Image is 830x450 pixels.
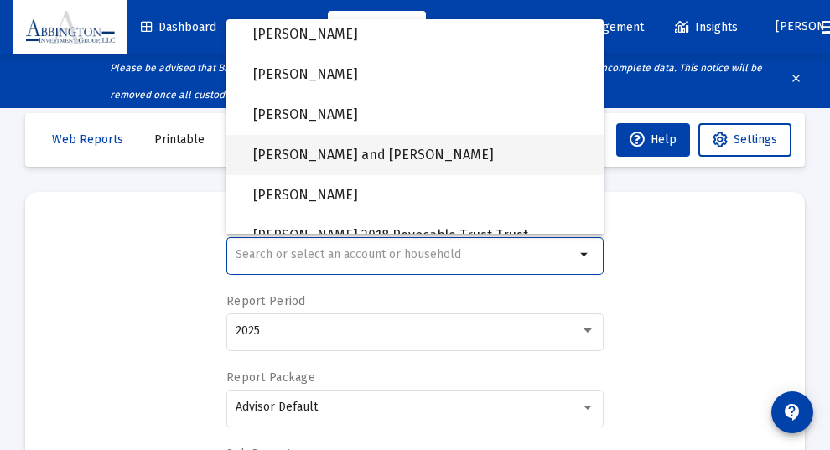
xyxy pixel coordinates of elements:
[253,175,590,215] span: [PERSON_NAME]
[661,11,751,44] a: Insights
[226,294,306,308] label: Report Period
[616,123,690,157] button: Help
[236,248,575,261] input: Search or select an account or household
[519,11,657,44] a: Data Management
[734,132,777,147] span: Settings
[234,11,324,44] a: Revenue
[154,132,205,147] span: Printable
[430,11,515,44] a: Clients
[236,323,260,338] span: 2025
[110,62,762,101] i: Please be advised that BridgeFT is still processing custodial data which could result in the appe...
[532,20,644,34] span: Data Management
[253,135,590,175] span: [PERSON_NAME] and [PERSON_NAME]
[127,11,230,44] a: Dashboard
[630,132,677,147] span: Help
[141,123,218,157] button: Printable
[675,20,738,34] span: Insights
[141,20,216,34] span: Dashboard
[328,11,426,44] a: Reporting
[253,54,590,95] span: [PERSON_NAME]
[39,123,137,157] button: Web Reports
[226,370,315,385] label: Report Package
[236,400,318,414] span: Advisor Default
[52,132,123,147] span: Web Reports
[26,11,115,44] img: Dashboard
[253,14,590,54] span: [PERSON_NAME]
[253,215,590,256] span: [PERSON_NAME] 2018 Revocable Trust Trust
[782,402,802,422] mat-icon: contact_support
[698,123,791,157] button: Settings
[575,245,595,265] mat-icon: arrow_drop_down
[253,95,590,135] span: [PERSON_NAME]
[755,10,809,44] button: [PERSON_NAME]
[790,69,802,94] mat-icon: clear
